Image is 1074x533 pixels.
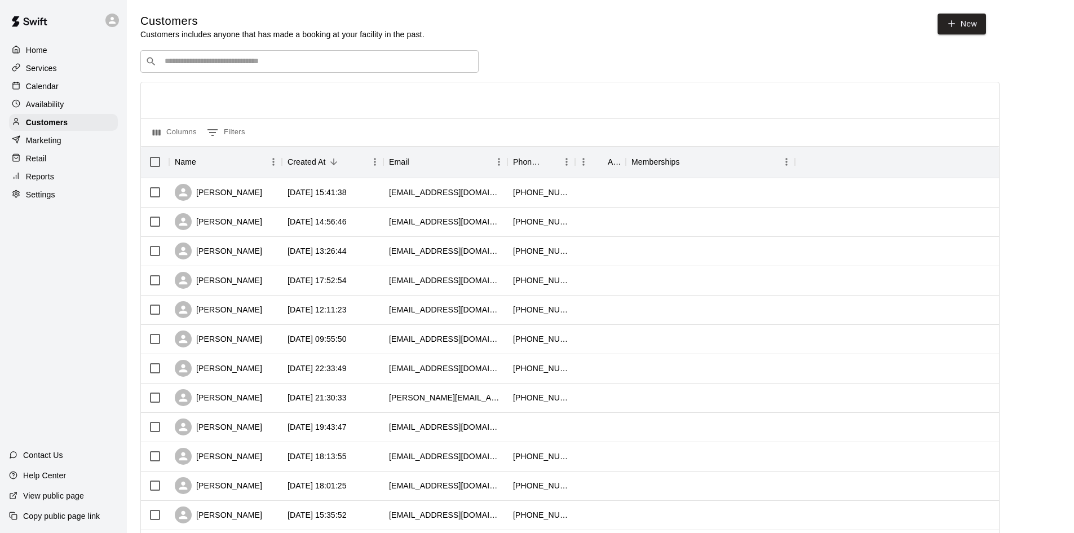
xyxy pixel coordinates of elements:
[575,146,626,178] div: Age
[389,333,502,345] div: franky232001@gmail.com
[513,146,542,178] div: Phone Number
[175,146,196,178] div: Name
[23,490,84,501] p: View public page
[631,146,680,178] div: Memberships
[513,245,569,257] div: +15626319491
[507,146,575,178] div: Phone Number
[175,331,262,347] div: [PERSON_NAME]
[778,153,795,170] button: Menu
[490,153,507,170] button: Menu
[288,451,347,462] div: 2025-10-13 18:13:55
[513,304,569,315] div: +17027419106
[9,42,118,59] a: Home
[26,99,64,110] p: Availability
[513,509,569,521] div: +15624005607
[26,81,59,92] p: Calendar
[680,154,696,170] button: Sort
[389,245,502,257] div: jac08jones@yahoo.com
[326,154,342,170] button: Sort
[288,480,347,491] div: 2025-10-13 18:01:25
[513,275,569,286] div: +17146180646
[26,153,47,164] p: Retail
[175,301,262,318] div: [PERSON_NAME]
[288,216,347,227] div: 2025-10-15 14:56:46
[26,45,47,56] p: Home
[288,363,347,374] div: 2025-10-13 22:33:49
[389,275,502,286] div: jayhiguera13@gmail.com
[608,146,620,178] div: Age
[513,363,569,374] div: +13236201906
[288,509,347,521] div: 2025-10-13 15:35:52
[175,419,262,435] div: [PERSON_NAME]
[389,421,502,433] div: lguerrer027@yahoo.com
[389,451,502,462] div: steph.amaya02@gmail.com
[389,216,502,227] div: nhafeziz@yahoo.com
[288,245,347,257] div: 2025-10-15 13:26:44
[9,96,118,113] a: Availability
[175,506,262,523] div: [PERSON_NAME]
[409,154,425,170] button: Sort
[26,135,61,146] p: Marketing
[513,392,569,403] div: +13108637086
[288,187,347,198] div: 2025-10-15 15:41:38
[513,187,569,198] div: +19096368635
[26,189,55,200] p: Settings
[389,363,502,374] div: grsn67@gmail.com
[938,14,986,34] a: New
[366,153,383,170] button: Menu
[513,216,569,227] div: +15626183886
[175,389,262,406] div: [PERSON_NAME]
[288,421,347,433] div: 2025-10-13 19:43:47
[175,477,262,494] div: [PERSON_NAME]
[9,186,118,203] a: Settings
[9,60,118,77] a: Services
[9,114,118,131] a: Customers
[288,275,347,286] div: 2025-10-14 17:52:54
[513,451,569,462] div: +17144787632
[9,78,118,95] a: Calendar
[288,392,347,403] div: 2025-10-13 21:30:33
[513,480,569,491] div: +16074353756
[23,510,100,522] p: Copy public page link
[26,171,54,182] p: Reports
[140,29,425,40] p: Customers includes anyone that has made a booking at your facility in the past.
[575,153,592,170] button: Menu
[196,154,212,170] button: Sort
[23,470,66,481] p: Help Center
[140,50,479,73] div: Search customers by name or email
[204,124,248,142] button: Show filters
[9,132,118,149] div: Marketing
[282,146,383,178] div: Created At
[26,117,68,128] p: Customers
[140,14,425,29] h5: Customers
[175,360,262,377] div: [PERSON_NAME]
[626,146,795,178] div: Memberships
[542,154,558,170] button: Sort
[389,480,502,491] div: hillm7697@gmail.com
[175,213,262,230] div: [PERSON_NAME]
[383,146,507,178] div: Email
[150,124,200,142] button: Select columns
[288,333,347,345] div: 2025-10-14 09:55:50
[288,146,326,178] div: Created At
[389,304,502,315] div: joshdmoats@gmail.com
[9,168,118,185] a: Reports
[389,509,502,521] div: spayares6627@gmail.com
[265,153,282,170] button: Menu
[175,243,262,259] div: [PERSON_NAME]
[169,146,282,178] div: Name
[23,450,63,461] p: Contact Us
[175,272,262,289] div: [PERSON_NAME]
[558,153,575,170] button: Menu
[389,146,409,178] div: Email
[9,150,118,167] a: Retail
[513,333,569,345] div: +17147571647
[389,187,502,198] div: doctorthermal@msn.com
